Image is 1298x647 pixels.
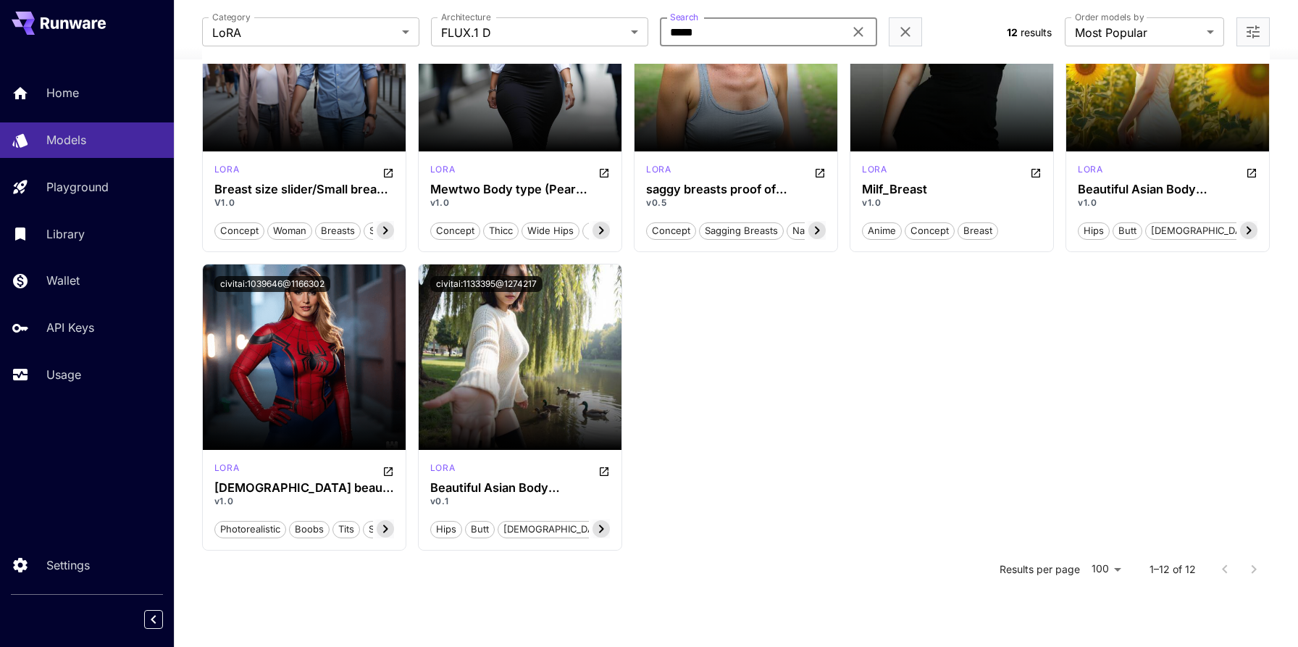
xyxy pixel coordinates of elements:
[430,276,543,292] button: civitai:1133395@1274217
[484,224,518,238] span: thicc
[441,24,625,41] span: FLUX.1 D
[700,224,783,238] span: sagging breasts
[46,366,81,383] p: Usage
[1113,221,1142,240] button: butt
[1078,163,1102,180] div: FLUX.1 D
[1113,224,1142,238] span: butt
[430,495,610,508] p: v0.1
[430,163,455,176] p: lora
[267,221,312,240] button: woman
[598,462,610,479] button: Open in CivitAI
[862,183,1042,196] h3: Milf_Breast
[1244,23,1262,41] button: Open more filters
[214,519,286,538] button: photorealistic
[316,224,360,238] span: breasts
[214,481,394,495] h3: [DEMOGRAPHIC_DATA] beauty (face, figure, breasts) - test
[862,196,1042,209] p: v1.0
[46,272,80,289] p: Wallet
[290,522,329,537] span: boobs
[958,221,998,240] button: breast
[144,610,163,629] button: Collapse sidebar
[214,495,394,508] p: v1.0
[364,522,395,537] span: style
[905,224,954,238] span: concept
[787,221,867,240] button: natural breasts
[46,84,79,101] p: Home
[212,24,396,41] span: LoRA
[1078,183,1257,196] div: Beautiful Asian Body Lora-Breasts, Hips, Butt and Slim Waist with Clothes [Eastmix]
[1078,196,1257,209] p: v1.0
[1246,163,1257,180] button: Open in CivitAI
[670,11,698,23] label: Search
[699,221,784,240] button: sagging breasts
[583,224,627,238] span: big ass
[268,224,311,238] span: woman
[522,224,579,238] span: wide hips
[862,221,902,240] button: anime
[958,224,997,238] span: breast
[364,224,435,238] span: small breasts
[214,276,330,292] button: civitai:1039646@1166302
[430,183,610,196] h3: Mewtwo Body type (Pear body) Small breasts & Wide hips + big ass
[498,519,614,538] button: [DEMOGRAPHIC_DATA]
[905,221,955,240] button: concept
[430,481,610,495] div: Beautiful Asian Body Lora-Breasts, Hips, Butt and Slim Waist with Clothes [Eastmix]
[1007,26,1018,38] span: 12
[1146,224,1261,238] span: [DEMOGRAPHIC_DATA]
[430,519,462,538] button: hips
[1145,221,1262,240] button: [DEMOGRAPHIC_DATA]
[215,224,264,238] span: concept
[646,163,671,176] p: lora
[214,163,239,176] p: lora
[364,221,435,240] button: small breasts
[431,224,480,238] span: concept
[430,163,455,180] div: FLUX.1 D
[214,481,394,495] div: Female beauty (face, figure, breasts) - test
[214,196,394,209] p: V1.0
[431,522,461,537] span: hips
[441,11,490,23] label: Architecture
[430,462,455,475] p: lora
[814,163,826,180] button: Open in CivitAI
[46,556,90,574] p: Settings
[646,221,696,240] button: concept
[46,131,86,149] p: Models
[214,462,239,479] div: FLUX.1 D
[1030,163,1042,180] button: Open in CivitAI
[598,163,610,180] button: Open in CivitAI
[863,224,901,238] span: anime
[483,221,519,240] button: thicc
[1086,559,1126,580] div: 100
[1078,183,1257,196] h3: Beautiful Asian Body [PERSON_NAME]-Breasts, Hips, Butt and Slim Waist with Clothes [Eastmix]
[430,481,610,495] h3: Beautiful Asian Body [PERSON_NAME]-Breasts, Hips, Butt and Slim Waist with Clothes [Eastmix]
[466,522,494,537] span: butt
[646,163,671,180] div: FLUX.1 D
[522,221,579,240] button: wide hips
[214,163,239,180] div: FLUX.1 D
[1078,163,1102,176] p: lora
[1078,221,1110,240] button: hips
[363,519,396,538] button: style
[1075,11,1144,23] label: Order models by
[214,183,394,196] h3: Breast size slider/Small breasts (FLUX)
[382,462,394,479] button: Open in CivitAI
[46,319,94,336] p: API Keys
[430,462,455,479] div: FLUX.1 D
[582,221,628,240] button: big ass
[862,163,887,176] p: lora
[787,224,866,238] span: natural breasts
[1000,562,1080,577] p: Results per page
[382,163,394,180] button: Open in CivitAI
[212,11,251,23] label: Category
[215,522,285,537] span: photorealistic
[465,519,495,538] button: butt
[646,183,826,196] h3: saggy breasts proof of concept
[46,225,85,243] p: Library
[647,224,695,238] span: concept
[1021,26,1052,38] span: results
[1075,24,1201,41] span: Most Popular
